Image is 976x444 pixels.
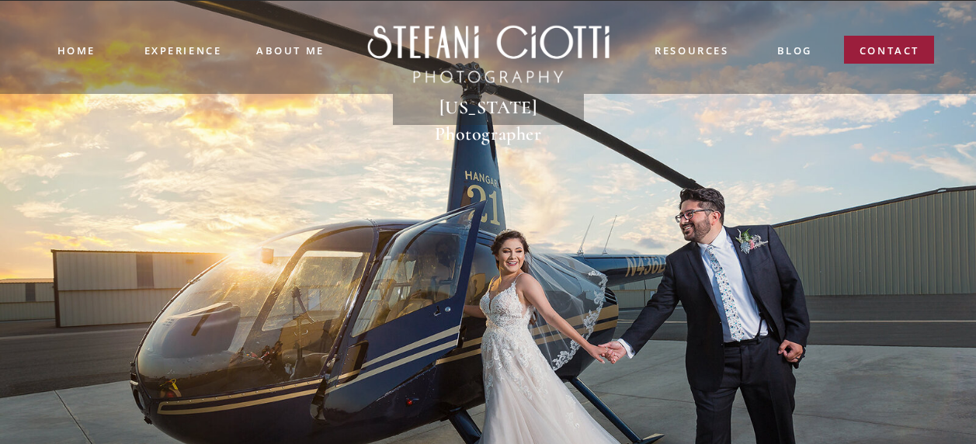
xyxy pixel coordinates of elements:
[654,43,731,61] a: resources
[144,43,221,55] a: experience
[777,43,812,61] a: blog
[256,43,325,57] a: ABOUT ME
[57,43,95,57] a: Home
[860,43,920,65] a: contact
[403,95,575,122] h1: [US_STATE] Photographer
